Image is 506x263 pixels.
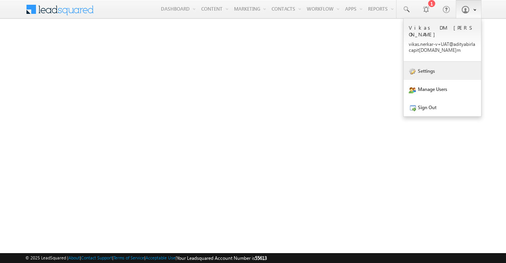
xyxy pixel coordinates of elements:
[409,41,476,53] p: vikas .nerk ar-v+ UAT@a ditya birla capit [DOMAIN_NAME] m
[404,62,481,80] a: Settings
[145,255,176,260] a: Acceptable Use
[81,255,112,260] a: Contact Support
[25,254,267,262] span: © 2025 LeadSquared | | | | |
[177,255,267,261] span: Your Leadsquared Account Number is
[404,19,481,62] a: Vikas DM [PERSON_NAME] vikas.nerkar-v+UAT@adityabirlacapit[DOMAIN_NAME]m
[404,98,481,116] a: Sign Out
[404,80,481,98] a: Manage Users
[255,255,267,261] span: 55613
[113,255,144,260] a: Terms of Service
[409,24,476,38] p: Vikas DM [PERSON_NAME]
[68,255,80,260] a: About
